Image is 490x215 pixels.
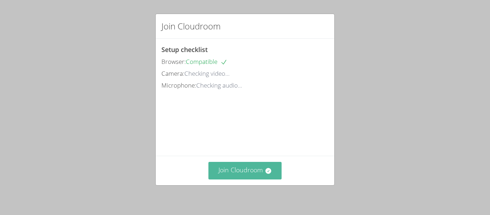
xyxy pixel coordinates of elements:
span: Microphone: [161,81,196,89]
span: Compatible [186,57,227,66]
span: Camera: [161,69,184,78]
span: Checking audio... [196,81,242,89]
span: Setup checklist [161,45,208,54]
button: Join Cloudroom [208,162,282,179]
span: Browser: [161,57,186,66]
span: Checking video... [184,69,230,78]
h2: Join Cloudroom [161,20,221,33]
